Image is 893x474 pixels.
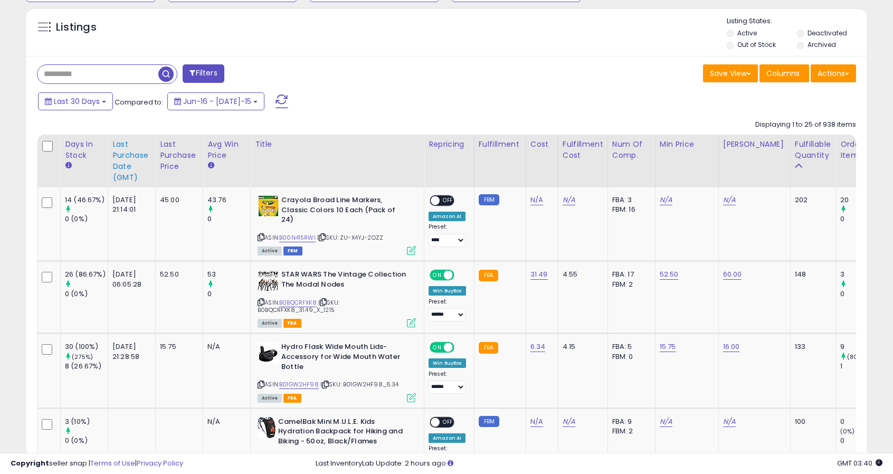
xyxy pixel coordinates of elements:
[795,195,828,205] div: 202
[660,342,676,352] a: 15.75
[65,270,108,279] div: 26 (86.67%)
[563,270,600,279] div: 4.55
[258,247,282,255] span: All listings currently available for purchase on Amazon
[612,352,647,362] div: FBM: 0
[255,139,420,150] div: Title
[65,161,71,170] small: Days In Stock.
[72,353,93,361] small: (275%)
[795,342,828,352] div: 133
[429,371,466,394] div: Preset:
[727,16,866,26] p: Listing States:
[703,64,758,82] button: Save View
[258,394,282,403] span: All listings currently available for purchase on Amazon
[479,416,499,427] small: FBM
[207,139,246,161] div: Avg Win Price
[283,247,302,255] span: FBM
[766,68,800,79] span: Columns
[65,342,108,352] div: 30 (100%)
[258,195,416,254] div: ASIN:
[795,139,831,161] div: Fulfillable Quantity
[65,362,108,371] div: 8 (26.67%)
[320,380,399,388] span: | SKU: B01GW2HF98_6.34
[112,270,147,289] div: [DATE] 06:05:28
[723,269,742,280] a: 60.00
[612,426,647,436] div: FBM: 2
[530,269,548,280] a: 31.49
[11,458,49,468] strong: Copyright
[207,195,250,205] div: 43.76
[440,418,457,426] span: OFF
[65,417,108,426] div: 3 (10%)
[258,342,279,363] img: 41G2dZsCKeL._SL40_.jpg
[160,195,195,205] div: 45.00
[563,342,600,352] div: 4.15
[183,64,224,83] button: Filters
[612,342,647,352] div: FBA: 5
[840,214,883,224] div: 0
[530,416,543,427] a: N/A
[755,120,856,130] div: Displaying 1 to 25 of 938 items
[840,342,883,352] div: 9
[56,20,97,35] h5: Listings
[612,139,651,161] div: Num of Comp.
[737,40,776,49] label: Out of Stock
[258,417,275,438] img: 41jCnvg94CL._SL40_.jpg
[279,380,319,389] a: B01GW2HF98
[207,161,214,170] small: Avg Win Price.
[837,458,882,468] span: 2025-08-15 03:40 GMT
[167,92,264,110] button: Jun-16 - [DATE]-15
[563,195,575,205] a: N/A
[563,416,575,427] a: N/A
[207,342,242,352] div: N/A
[840,427,855,435] small: (0%)
[840,436,883,445] div: 0
[612,417,647,426] div: FBA: 9
[65,139,103,161] div: Days In Stock
[65,214,108,224] div: 0 (0%)
[54,96,100,107] span: Last 30 Days
[479,139,521,150] div: Fulfillment
[429,286,466,296] div: Win BuyBox
[112,139,151,183] div: Last Purchase Date (GMT)
[137,458,183,468] a: Privacy Policy
[317,233,383,242] span: | SKU: ZU-X4YJ-2OZZ
[563,139,603,161] div: Fulfillment Cost
[479,194,499,205] small: FBM
[612,280,647,289] div: FBM: 2
[65,195,108,205] div: 14 (46.67%)
[279,233,316,242] a: B00N415RWI
[279,298,317,307] a: B0BQCRFXK8
[258,298,339,314] span: | SKU: B0BQCRFXK8_31.49_X_1215
[160,139,198,172] div: Last Purchase Price
[281,195,410,227] b: Crayola Broad Line Markers, Classic Colors 10 Each (Pack of 24)
[530,139,554,150] div: Cost
[429,358,466,368] div: Win BuyBox
[660,195,672,205] a: N/A
[612,195,647,205] div: FBA: 3
[258,319,282,328] span: All listings currently available for purchase on Amazon
[160,270,195,279] div: 52.50
[65,289,108,299] div: 0 (0%)
[258,342,416,401] div: ASIN:
[479,342,498,354] small: FBA
[258,270,279,291] img: 51LJBYcPu-L._SL40_.jpg
[316,459,882,469] div: Last InventoryLab Update: 2 hours ago.
[90,458,135,468] a: Terms of Use
[207,289,250,299] div: 0
[207,270,250,279] div: 53
[429,212,465,221] div: Amazon AI
[807,40,836,49] label: Archived
[440,196,457,205] span: OFF
[840,362,883,371] div: 1
[612,270,647,279] div: FBA: 17
[281,342,410,374] b: Hydro Flask Wide Mouth Lids- Accessory for Wide Mouth Water Bottle
[429,433,465,443] div: Amazon AI
[65,436,108,445] div: 0 (0%)
[453,271,470,280] span: OFF
[431,271,444,280] span: ON
[723,195,736,205] a: N/A
[429,298,466,322] div: Preset:
[840,195,883,205] div: 20
[811,64,856,82] button: Actions
[795,417,828,426] div: 100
